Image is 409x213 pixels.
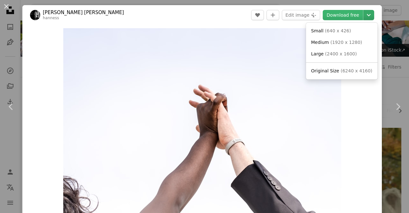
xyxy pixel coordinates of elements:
[341,68,372,73] span: ( 6240 x 4160 )
[330,40,362,45] span: ( 1920 x 1280 )
[325,28,351,33] span: ( 640 x 426 )
[311,68,339,73] span: Original Size
[306,23,378,79] div: Choose download size
[311,40,329,45] span: Medium
[363,10,374,20] button: Choose download size
[311,51,324,56] span: Large
[311,28,324,33] span: Small
[325,51,357,56] span: ( 2400 x 1600 )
